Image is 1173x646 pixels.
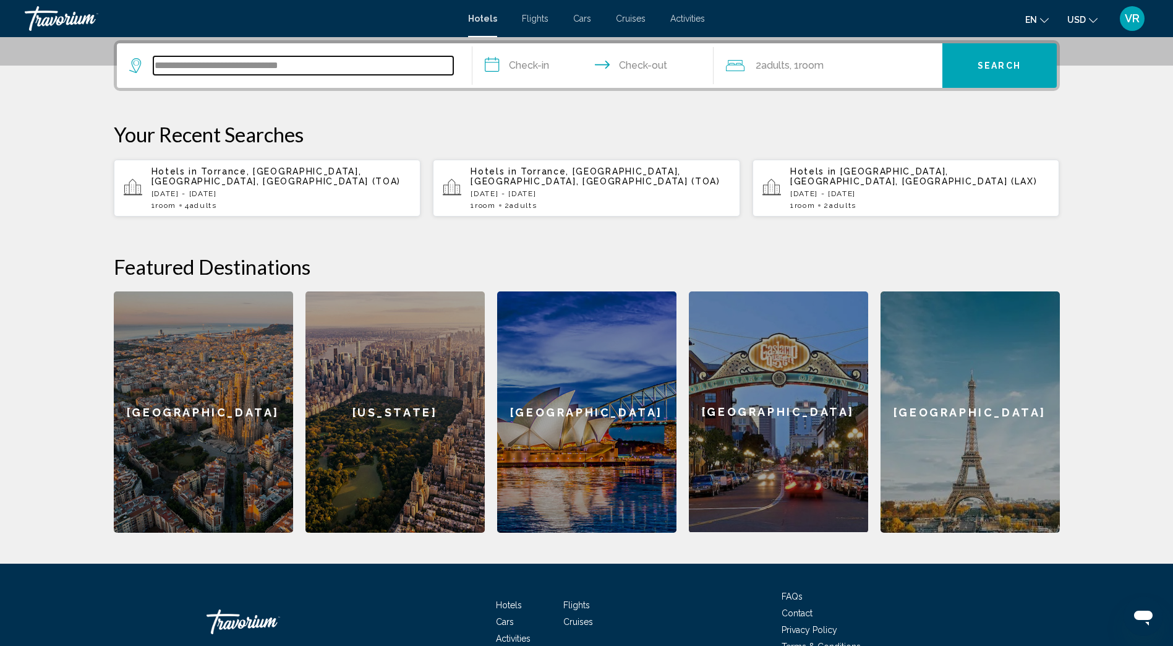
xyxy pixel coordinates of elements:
a: Flights [522,14,548,24]
iframe: Button to launch messaging window [1124,596,1163,636]
button: Travelers: 2 adults, 0 children [714,43,942,88]
span: Room [795,201,816,210]
span: Hotels in [471,166,517,176]
span: VR [1125,12,1140,25]
span: 1 [790,201,815,210]
p: Your Recent Searches [114,122,1060,147]
a: Cruises [616,14,646,24]
span: Torrance, [GEOGRAPHIC_DATA], [GEOGRAPHIC_DATA], [GEOGRAPHIC_DATA] (TOA) [471,166,720,186]
a: Flights [563,600,590,610]
span: Room [799,59,824,71]
span: Adults [761,59,790,71]
a: Activities [670,14,705,24]
span: Adults [510,201,537,210]
p: [DATE] - [DATE] [471,189,730,198]
a: [GEOGRAPHIC_DATA] [497,291,676,533]
span: Torrance, [GEOGRAPHIC_DATA], [GEOGRAPHIC_DATA], [GEOGRAPHIC_DATA] (TOA) [151,166,401,186]
a: Contact [782,608,813,618]
a: Privacy Policy [782,625,837,635]
button: Search [942,43,1057,88]
span: Room [475,201,496,210]
span: 2 [505,201,537,210]
span: Hotels in [790,166,837,176]
h2: Featured Destinations [114,254,1060,279]
button: Hotels in Torrance, [GEOGRAPHIC_DATA], [GEOGRAPHIC_DATA], [GEOGRAPHIC_DATA] (TOA)[DATE] - [DATE]1... [114,159,421,217]
a: Hotels [468,14,497,24]
span: Room [155,201,176,210]
button: Hotels in [GEOGRAPHIC_DATA], [GEOGRAPHIC_DATA], [GEOGRAPHIC_DATA] (LAX)[DATE] - [DATE]1Room2Adults [753,159,1060,217]
span: [GEOGRAPHIC_DATA], [GEOGRAPHIC_DATA], [GEOGRAPHIC_DATA] (LAX) [790,166,1038,186]
a: [GEOGRAPHIC_DATA] [114,291,293,533]
span: 1 [471,201,495,210]
span: 1 [151,201,176,210]
a: [GEOGRAPHIC_DATA] [881,291,1060,533]
span: Search [978,61,1021,71]
button: Hotels in Torrance, [GEOGRAPHIC_DATA], [GEOGRAPHIC_DATA], [GEOGRAPHIC_DATA] (TOA)[DATE] - [DATE]1... [433,159,740,217]
a: Cruises [563,617,593,627]
button: Check in and out dates [472,43,714,88]
a: [GEOGRAPHIC_DATA] [689,291,868,533]
a: Cars [573,14,591,24]
a: FAQs [782,592,803,601]
a: Cars [496,617,514,627]
span: USD [1067,15,1086,25]
button: Change currency [1067,11,1098,28]
span: en [1025,15,1037,25]
span: 2 [824,201,856,210]
span: , 1 [790,57,824,74]
button: Change language [1025,11,1049,28]
span: 2 [756,57,790,74]
a: [US_STATE] [305,291,485,533]
span: 4 [185,201,217,210]
button: User Menu [1116,6,1148,32]
p: [DATE] - [DATE] [790,189,1050,198]
span: Adults [829,201,856,210]
p: [DATE] - [DATE] [151,189,411,198]
a: Travorium [207,603,330,640]
div: Search widget [117,43,1057,88]
span: Hotels in [151,166,198,176]
span: Adults [190,201,217,210]
a: Travorium [25,6,456,31]
a: Hotels [496,600,522,610]
a: Activities [496,634,531,644]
